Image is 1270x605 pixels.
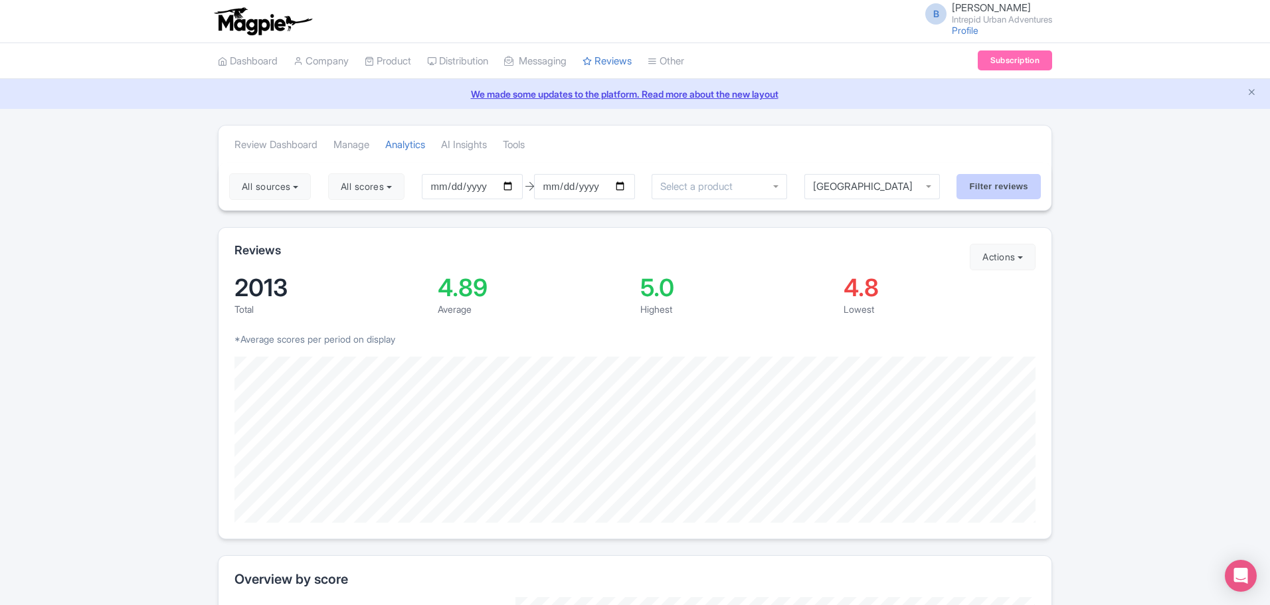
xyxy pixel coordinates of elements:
p: *Average scores per period on display [234,332,1036,346]
div: Total [234,302,427,316]
a: Distribution [427,43,488,80]
div: Lowest [844,302,1036,316]
div: 4.89 [438,276,630,300]
a: Product [365,43,411,80]
div: Average [438,302,630,316]
a: Company [294,43,349,80]
div: Open Intercom Messenger [1225,560,1257,592]
a: Profile [952,25,978,36]
a: Messaging [504,43,567,80]
button: All sources [229,173,311,200]
a: Manage [333,127,369,163]
div: 5.0 [640,276,833,300]
div: Highest [640,302,833,316]
small: Intrepid Urban Adventures [952,15,1052,24]
a: Subscription [978,50,1052,70]
input: Filter reviews [956,174,1041,199]
h2: Overview by score [234,572,1036,586]
button: All scores [328,173,405,200]
a: Analytics [385,127,425,163]
button: Close announcement [1247,86,1257,101]
div: 4.8 [844,276,1036,300]
a: AI Insights [441,127,487,163]
a: We made some updates to the platform. Read more about the new layout [8,87,1262,101]
span: B [925,3,947,25]
h2: Reviews [234,244,281,257]
div: 2013 [234,276,427,300]
a: Dashboard [218,43,278,80]
div: [GEOGRAPHIC_DATA] [813,181,931,193]
input: Select a product [660,181,740,193]
a: Tools [503,127,525,163]
a: Reviews [583,43,632,80]
img: logo-ab69f6fb50320c5b225c76a69d11143b.png [211,7,314,36]
span: [PERSON_NAME] [952,1,1031,14]
a: B [PERSON_NAME] Intrepid Urban Adventures [917,3,1052,24]
a: Review Dashboard [234,127,317,163]
a: Other [648,43,684,80]
button: Actions [970,244,1036,270]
